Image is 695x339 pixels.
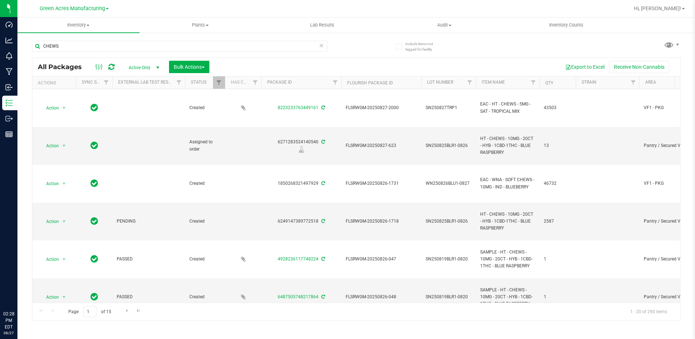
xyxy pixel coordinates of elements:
[320,181,325,186] span: Sync from Compliance System
[320,256,325,262] span: Sync from Compliance System
[260,139,342,153] div: 6271283524140540
[91,254,98,264] span: In Sync
[582,80,596,85] a: Strain
[5,115,13,122] inline-svg: Outbound
[122,306,132,316] a: Go to the next page
[40,292,59,302] span: Action
[32,41,328,52] input: Search Package ID, Item Name, SKU, Lot or Part Number...
[544,218,571,225] span: 2587
[426,142,471,149] span: SN250825BLR1-0826
[5,21,13,28] inline-svg: Dashboard
[40,103,59,113] span: Action
[60,254,69,264] span: select
[384,22,505,28] span: Audit
[426,294,471,300] span: SN250819BLR1-0820
[320,139,325,144] span: Sync from Compliance System
[40,5,105,12] span: Green Acres Manufacturing
[5,84,13,91] inline-svg: Inbound
[189,218,221,225] span: Created
[40,254,59,264] span: Action
[60,141,69,151] span: select
[482,80,505,85] a: Item Name
[40,141,59,151] span: Action
[383,17,506,33] a: Audit
[644,256,690,263] span: Pantry / Secured Vault
[624,306,673,317] span: 1 - 20 of 290 items
[5,99,13,107] inline-svg: Inventory
[480,211,535,232] span: HT - CHEWS - 10MG - 20CT - HYB - 1CBD-1THC - BLUE RASPBERRY
[644,180,690,187] span: VF1 - PKG
[117,256,181,263] span: PASSED
[189,104,221,111] span: Created
[213,76,225,89] a: Filter
[426,218,471,225] span: SN250825BLR1-0826
[140,22,261,28] span: Plants
[174,64,205,70] span: Bulk Actions
[62,306,117,317] span: Page of 15
[320,219,325,224] span: Sync from Compliance System
[347,80,393,85] a: Flourish Package ID
[539,22,593,28] span: Inventory Counts
[320,105,325,110] span: Sync from Compliance System
[5,37,13,44] inline-svg: Analytics
[117,218,181,225] span: PENDING
[346,294,417,300] span: FLSRWGM-20250826-048
[189,180,221,187] span: Created
[261,17,383,33] a: Lab Results
[544,180,571,187] span: 46732
[173,76,185,89] a: Filter
[60,216,69,227] span: select
[91,216,98,226] span: In Sync
[634,5,681,11] span: Hi, [PERSON_NAME]!
[480,101,535,115] span: EAC - HT - CHEWS - 5MG - SAT - TROPICAL MIX
[278,294,318,299] a: 6487505748217864
[82,80,110,85] a: Sync Status
[91,140,98,151] span: In Sync
[346,142,417,149] span: FLSRWGM-20250827-623
[17,17,140,33] a: Inventory
[140,17,262,33] a: Plants
[544,142,571,149] span: 13
[329,76,341,89] a: Filter
[38,80,73,85] div: Actions
[544,294,571,300] span: 1
[260,180,342,187] div: 1850268321497929
[169,61,209,73] button: Bulk Actions
[346,218,417,225] span: FLSRWGM-20250826-1718
[561,61,609,73] button: Export to Excel
[260,145,342,153] div: Lab Sample
[426,104,471,111] span: SN250827TRP1
[644,294,690,300] span: Pantry / Secured Vault
[60,179,69,189] span: select
[3,330,14,336] p: 08/27
[505,17,627,33] a: Inventory Counts
[249,76,261,89] a: Filter
[38,63,89,71] span: All Packages
[278,105,318,110] a: 8223233763449161
[544,256,571,263] span: 1
[644,142,690,149] span: Pantry / Secured Vault
[91,103,98,113] span: In Sync
[300,22,344,28] span: Lab Results
[320,294,325,299] span: Sync from Compliance System
[627,76,639,89] a: Filter
[3,311,14,330] p: 02:28 PM EDT
[117,294,181,300] span: PASSED
[405,41,442,52] span: Include items not tagged for facility
[267,80,292,85] a: Package ID
[60,292,69,302] span: select
[480,249,535,270] span: SAMPLE - HT - CHEWS - 10MG - 20CT - HYB - 1CBD-1THC - BLUE RASPBERRY
[189,256,221,263] span: Created
[609,61,669,73] button: Receive Non-Cannabis
[83,306,96,317] input: 1
[644,104,690,111] span: VF1 - PKG
[527,76,539,89] a: Filter
[91,178,98,188] span: In Sync
[545,80,553,85] a: Qty
[480,287,535,308] span: SAMPLE - HT - CHEWS - 10MG - 20CT - HYB - 1CBD-1THC - BLUE RASPBERRY
[118,80,175,85] a: External Lab Test Result
[100,76,112,89] a: Filter
[480,176,535,190] span: EAC - WNA - SOFT CHEWS - 10MG - IND - BLUEBERRY
[40,216,59,227] span: Action
[5,52,13,60] inline-svg: Monitoring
